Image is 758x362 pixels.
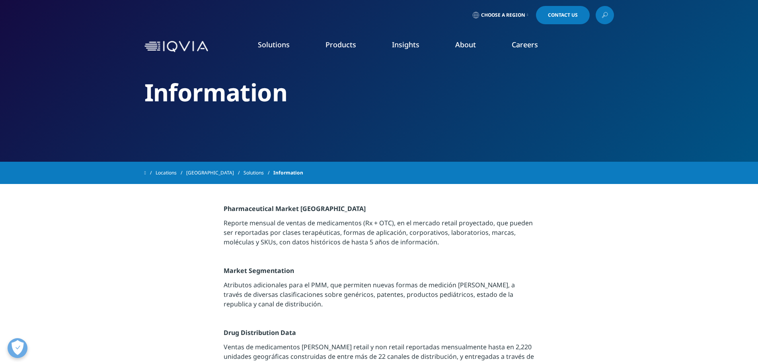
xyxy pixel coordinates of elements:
[481,12,525,18] span: Choose a Region
[186,166,244,180] a: [GEOGRAPHIC_DATA]
[224,204,366,213] strong: Pharmaceutical Market [GEOGRAPHIC_DATA]
[325,40,356,49] a: Products
[8,338,27,358] button: Abrir preferencias
[273,166,303,180] span: Information
[455,40,476,49] a: About
[211,28,614,65] nav: Primary
[224,266,294,275] strong: Market Segmentation
[536,6,590,24] a: Contact Us
[244,166,273,180] a: Solutions
[224,328,296,337] strong: Drug Distribution Data
[224,218,534,252] p: Reporte mensual de ventas de medicamentos (Rx + OTC), en el mercado retail proyectado, que pueden...
[224,280,534,314] p: Atributos adicionales para el PMM, que permiten nuevas formas de medición [PERSON_NAME], a través...
[144,77,614,107] h2: Information
[512,40,538,49] a: Careers
[548,13,578,17] span: Contact Us
[156,166,186,180] a: Locations
[392,40,419,49] a: Insights
[258,40,290,49] a: Solutions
